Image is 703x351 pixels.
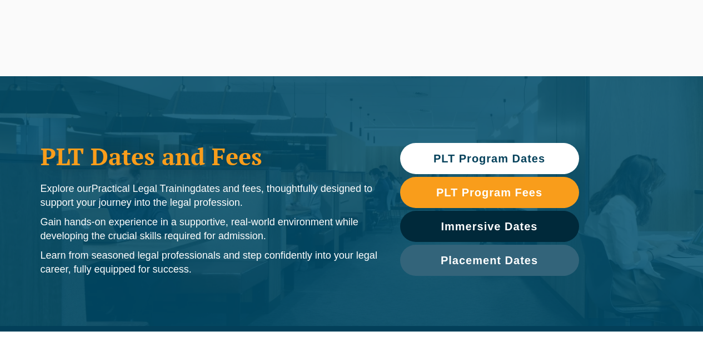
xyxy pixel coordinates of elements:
span: PLT Program Fees [436,187,542,198]
h1: PLT Dates and Fees [41,142,378,170]
span: Practical Legal Training [92,183,196,194]
a: Immersive Dates [400,211,579,242]
a: PLT Program Fees [400,177,579,208]
a: Placement Dates [400,245,579,276]
a: PLT Program Dates [400,143,579,174]
span: PLT Program Dates [433,153,545,164]
p: Learn from seasoned legal professionals and step confidently into your legal career, fully equipp... [41,249,378,276]
span: Immersive Dates [441,221,538,232]
p: Explore our dates and fees, thoughtfully designed to support your journey into the legal profession. [41,182,378,210]
span: Placement Dates [441,255,538,266]
p: Gain hands-on experience in a supportive, real-world environment while developing the crucial ski... [41,215,378,243]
